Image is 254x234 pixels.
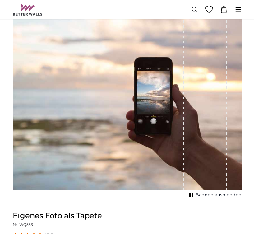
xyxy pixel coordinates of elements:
img: Betterwalls [13,4,43,16]
h1: Eigenes Foto als Tapete [13,211,242,221]
button: Bahnen ausblenden [187,191,242,199]
span: Nr. WQ553 [13,222,33,227]
span: Bahnen ausblenden [196,192,242,198]
div: 1 of 1 [13,18,242,199]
